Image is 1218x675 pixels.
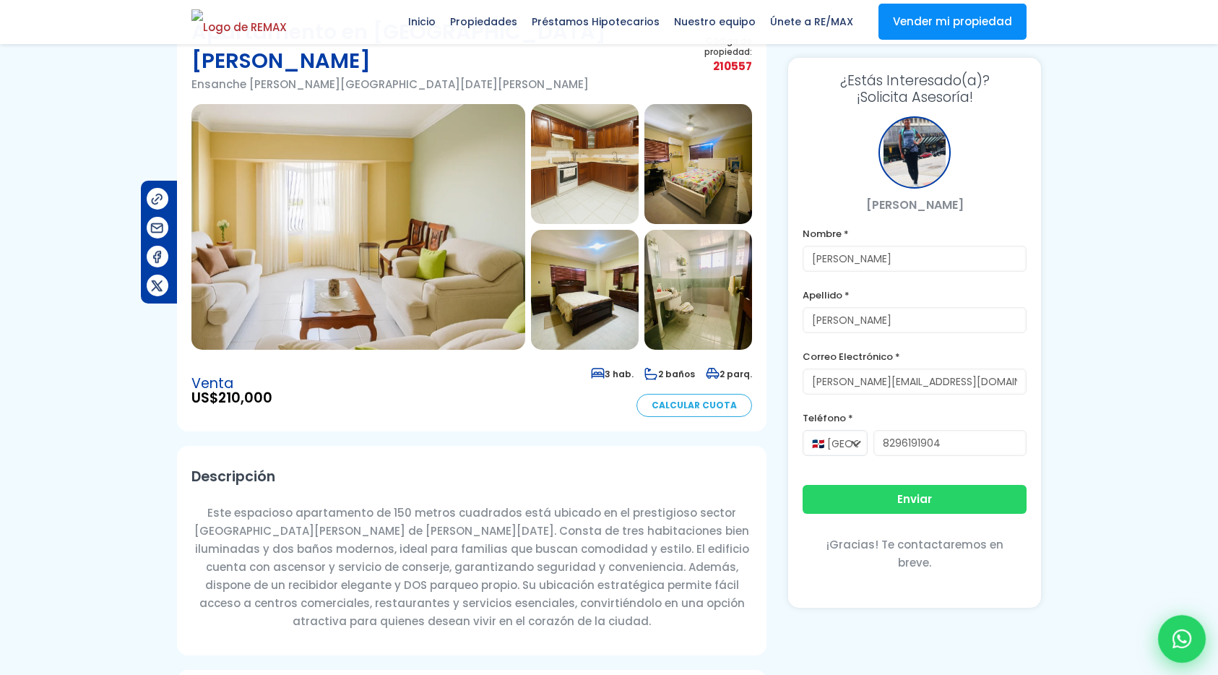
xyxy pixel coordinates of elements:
[644,230,752,350] img: Apartamento en Ensanche Serralles
[803,286,1027,304] label: Apellido *
[878,4,1027,40] a: Vender mi propiedad
[218,388,272,408] span: 210,000
[636,394,752,417] a: Calcular Cuota
[878,116,951,189] div: Abigail Rodríguez
[191,391,272,405] span: US$
[531,104,639,224] img: Apartamento en Ensanche Serralles
[401,11,443,33] span: Inicio
[524,11,667,33] span: Préstamos Hipotecarios
[191,104,525,350] img: Apartamento en Ensanche Serralles
[191,17,674,75] h1: Apartamento en [GEOGRAPHIC_DATA][PERSON_NAME]
[803,72,1027,89] span: ¿Estás Interesado(a)?
[150,192,165,207] img: Compartir
[591,368,634,380] span: 3 hab.
[150,220,165,236] img: Compartir
[191,75,674,93] p: Ensanche [PERSON_NAME][GEOGRAPHIC_DATA][DATE][PERSON_NAME]
[191,460,752,493] h2: Descripción
[191,377,272,391] span: Venta
[803,225,1027,243] label: Nombre *
[803,485,1027,514] button: Enviar
[873,430,1027,456] input: 123-456-7890
[674,35,752,57] span: Código de propiedad:
[150,249,165,265] img: Compartir
[763,11,860,33] span: Únete a RE/MAX
[531,230,639,350] img: Apartamento en Ensanche Serralles
[191,504,752,630] p: Este espacioso apartamento de 150 metros cuadrados está ubicado en el prestigioso sector [GEOGRAP...
[150,278,165,293] img: Compartir
[803,348,1027,366] label: Correo Electrónico *
[644,104,752,224] img: Apartamento en Ensanche Serralles
[803,196,1027,214] p: [PERSON_NAME]
[803,72,1027,106] h3: ¡Solicita Asesoría!
[706,368,752,380] span: 2 parq.
[443,11,524,33] span: Propiedades
[644,368,695,380] span: 2 baños
[191,9,287,35] img: Logo de REMAX
[674,57,752,75] span: 210557
[667,11,763,33] span: Nuestro equipo
[803,514,1027,593] div: ¡Gracias! Te contactaremos en breve.
[803,409,1027,427] label: Teléfono *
